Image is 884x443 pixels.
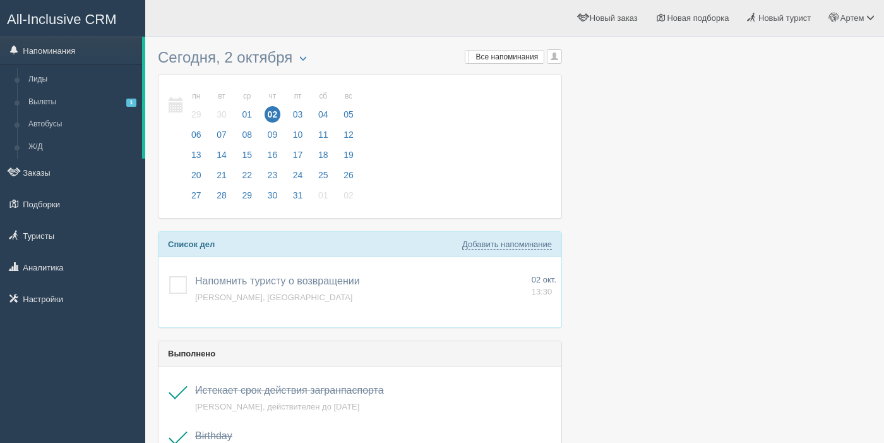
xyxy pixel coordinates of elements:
[188,106,205,123] span: 29
[213,126,230,143] span: 07
[195,293,352,302] a: [PERSON_NAME], [GEOGRAPHIC_DATA]
[290,91,306,102] small: пт
[188,126,205,143] span: 06
[311,188,335,209] a: 01
[340,147,357,163] span: 19
[239,147,255,163] span: 15
[340,106,357,123] span: 05
[195,385,384,396] a: Истекает срок действия загранпаспорта
[337,168,357,188] a: 26
[311,148,335,168] a: 18
[23,68,142,91] a: Лиды
[210,84,234,128] a: вт 30
[239,167,255,183] span: 22
[340,126,357,143] span: 12
[168,240,215,249] b: Список дел
[188,167,205,183] span: 20
[286,168,310,188] a: 24
[265,147,281,163] span: 16
[286,128,310,148] a: 10
[210,168,234,188] a: 21
[340,91,357,102] small: вс
[239,106,255,123] span: 01
[315,91,331,102] small: сб
[184,168,208,188] a: 20
[286,84,310,128] a: пт 03
[337,188,357,209] a: 02
[195,276,360,286] a: Напомнить туристу о возвращении
[315,187,331,203] span: 01
[265,106,281,123] span: 02
[290,167,306,183] span: 24
[195,402,359,411] a: [PERSON_NAME], действителен до [DATE]
[184,188,208,209] a: 27
[337,128,357,148] a: 12
[235,148,259,168] a: 15
[235,128,259,148] a: 08
[7,11,117,27] span: All-Inclusive CRM
[340,167,357,183] span: 26
[188,91,205,102] small: пн
[340,187,357,203] span: 02
[195,430,232,441] a: Birthday
[290,126,306,143] span: 10
[261,168,285,188] a: 23
[311,84,335,128] a: сб 04
[235,188,259,209] a: 29
[158,49,562,68] h3: Сегодня, 2 октября
[239,91,255,102] small: ср
[311,128,335,148] a: 11
[213,91,230,102] small: вт
[315,106,331,123] span: 04
[286,148,310,168] a: 17
[210,148,234,168] a: 14
[184,128,208,148] a: 06
[315,147,331,163] span: 18
[23,91,142,114] a: Вылеты1
[290,147,306,163] span: 17
[261,128,285,148] a: 09
[337,84,357,128] a: вс 05
[184,148,208,168] a: 13
[532,275,556,284] span: 02 окт.
[315,126,331,143] span: 11
[290,106,306,123] span: 03
[265,126,281,143] span: 09
[235,168,259,188] a: 22
[23,113,142,136] a: Автобусы
[462,240,552,250] a: Добавить напоминание
[261,84,285,128] a: чт 02
[184,84,208,128] a: пн 29
[261,148,285,168] a: 16
[667,13,729,23] span: Новая подборка
[239,126,255,143] span: 08
[758,13,811,23] span: Новый турист
[532,274,556,298] a: 02 окт. 13:30
[261,188,285,209] a: 30
[265,91,281,102] small: чт
[315,167,331,183] span: 25
[188,187,205,203] span: 27
[213,187,230,203] span: 28
[532,287,552,296] span: 13:30
[239,187,255,203] span: 29
[590,13,638,23] span: Новый заказ
[337,148,357,168] a: 19
[210,188,234,209] a: 28
[213,167,230,183] span: 21
[213,106,230,123] span: 30
[265,187,281,203] span: 30
[126,99,136,107] span: 1
[213,147,230,163] span: 14
[23,136,142,159] a: Ж/Д
[840,13,864,23] span: Артем
[290,187,306,203] span: 31
[311,168,335,188] a: 25
[235,84,259,128] a: ср 01
[265,167,281,183] span: 23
